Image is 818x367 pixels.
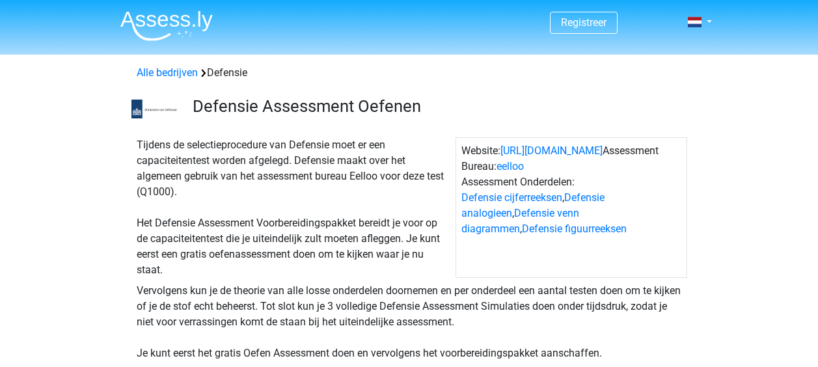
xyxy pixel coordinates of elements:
a: Alle bedrijven [137,66,198,79]
img: Assessly [120,10,213,41]
h3: Defensie Assessment Oefenen [193,96,677,116]
a: Defensie analogieen [461,191,605,219]
a: Registreer [561,16,607,29]
div: Tijdens de selectieprocedure van Defensie moet er een capaciteitentest worden afgelegd. Defensie ... [131,137,456,278]
div: Defensie [131,65,687,81]
a: eelloo [497,160,524,172]
a: [URL][DOMAIN_NAME] [500,144,603,157]
a: Defensie venn diagrammen [461,207,579,235]
a: Defensie cijferreeksen [461,191,562,204]
div: Website: Assessment Bureau: Assessment Onderdelen: , , , [456,137,687,278]
div: Vervolgens kun je de theorie van alle losse onderdelen doornemen en per onderdeel een aantal test... [131,283,687,361]
a: Defensie figuurreeksen [522,223,627,235]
